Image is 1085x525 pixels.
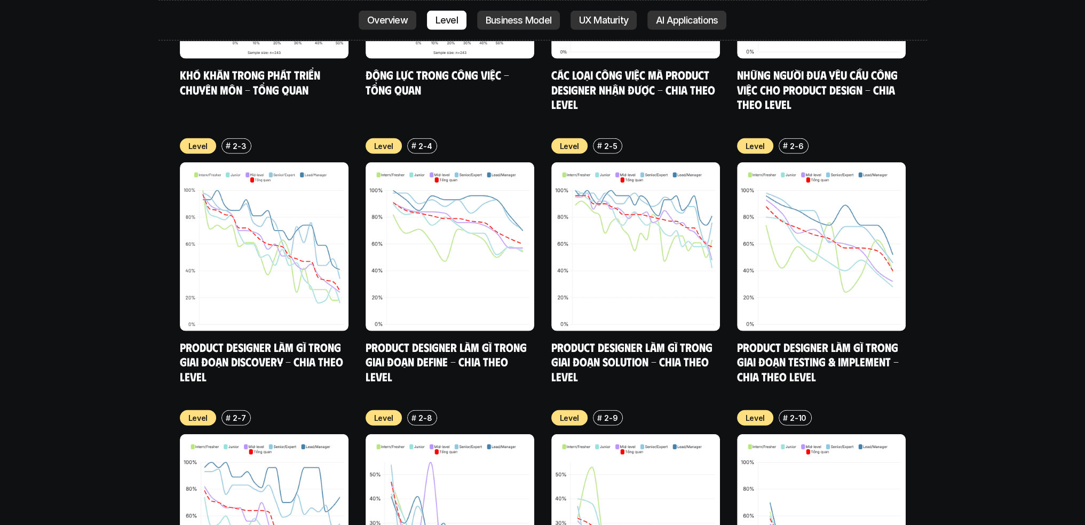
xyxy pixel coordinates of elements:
a: Động lực trong công việc - Tổng quan [366,67,512,97]
h6: # [226,414,231,422]
a: Các loại công việc mà Product Designer nhận được - Chia theo Level [551,67,718,111]
a: AI Applications [647,11,726,30]
a: Product Designer làm gì trong giai đoạn Solution - Chia theo Level [551,340,715,383]
h6: # [411,142,416,150]
p: Level [746,140,765,152]
p: Level [374,412,394,424]
p: 2-5 [604,140,617,152]
p: Level [374,140,394,152]
p: UX Maturity [579,15,628,26]
h6: # [597,142,602,150]
p: 2-6 [790,140,803,152]
p: AI Applications [656,15,718,26]
p: 2-9 [604,412,617,424]
a: Product Designer làm gì trong giai đoạn Define - Chia theo Level [366,340,529,383]
p: Level [746,412,765,424]
p: Level [188,140,208,152]
h6: # [226,142,231,150]
a: Những người đưa yêu cầu công việc cho Product Design - Chia theo Level [737,67,900,111]
p: 2-7 [233,412,245,424]
a: Level [427,11,466,30]
h6: # [411,414,416,422]
p: Overview [367,15,408,26]
h6: # [783,414,788,422]
a: Business Model [477,11,560,30]
p: Level [435,15,458,26]
p: Level [188,412,208,424]
p: Level [560,412,580,424]
a: Khó khăn trong phát triển chuyên môn - Tổng quan [180,67,323,97]
h6: # [783,142,788,150]
p: 2-10 [790,412,806,424]
h6: # [597,414,602,422]
p: Level [560,140,580,152]
a: Overview [359,11,416,30]
a: Product Designer làm gì trong giai đoạn Discovery - Chia theo Level [180,340,346,383]
p: 2-8 [418,412,432,424]
p: 2-3 [233,140,246,152]
a: Product Designer làm gì trong giai đoạn Testing & Implement - Chia theo Level [737,340,901,383]
p: 2-4 [418,140,432,152]
a: UX Maturity [571,11,637,30]
p: Business Model [486,15,551,26]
